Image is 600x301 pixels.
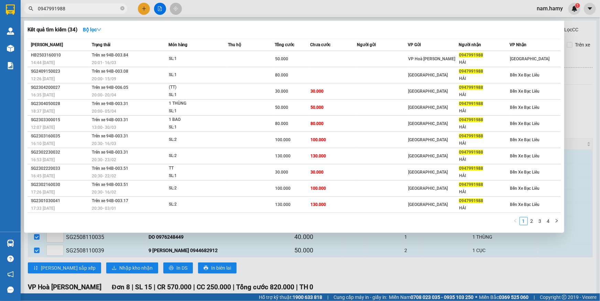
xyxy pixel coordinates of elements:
span: 0947991988 [459,85,483,90]
span: notification [7,271,14,278]
span: Trên xe 94B-003.51 [92,182,128,187]
li: Previous Page [511,217,520,225]
span: Bến Xe Bạc Liêu [510,154,539,158]
span: message [7,287,14,293]
span: 100.000 [275,137,291,142]
span: 0947991988 [459,134,483,138]
span: 20:30 - 03/01 [92,206,116,211]
div: SG2302160030 [31,181,90,188]
div: SG2301030041 [31,197,90,205]
span: Trên xe 94B-006.05 [92,85,128,90]
span: right [555,219,559,223]
a: 2 [528,217,536,225]
span: [GEOGRAPHIC_DATA] [408,89,448,94]
div: HẢI [459,124,509,131]
div: SG2409150023 [31,68,90,75]
span: Bến Xe Bạc Liêu [510,186,539,191]
span: 80.000 [310,121,324,126]
div: HB2503160010 [31,52,90,59]
span: 30.000 [275,170,288,175]
div: 1 BAO [169,116,220,124]
span: Trạng thái [92,42,110,47]
div: HẢI [459,75,509,82]
span: Bến Xe Bạc Liêu [510,170,539,175]
span: Tổng cước [275,42,294,47]
span: VP Hoà [PERSON_NAME] [408,56,455,61]
span: left [513,219,517,223]
span: 18:37 [DATE] [31,109,55,114]
span: 0947991988 [459,150,483,155]
span: 0947991988 [459,69,483,74]
span: [GEOGRAPHIC_DATA] [408,154,448,158]
span: Trên xe 94B-003.17 [92,198,128,203]
span: 80.000 [275,121,288,126]
span: 130.000 [275,154,291,158]
span: 0947991988 [459,182,483,187]
span: 130.000 [310,202,326,207]
span: 130.000 [275,202,291,207]
span: Người nhận [459,42,481,47]
span: down [97,27,101,32]
img: logo-vxr [6,4,15,15]
img: warehouse-icon [7,45,14,52]
h3: Kết quả tìm kiếm ( 34 ) [28,26,77,33]
div: SG2303300015 [31,116,90,124]
div: SL: 2 [169,152,220,160]
button: left [511,217,520,225]
span: [GEOGRAPHIC_DATA] [408,105,448,110]
span: 0947991988 [459,198,483,203]
span: [GEOGRAPHIC_DATA] [408,121,448,126]
div: SL: 1 [169,91,220,99]
div: SL: 1 [169,172,220,180]
span: 20:30 - 22/02 [92,174,116,178]
button: Bộ lọcdown [77,24,107,35]
div: SL: 1 [169,107,220,115]
div: SG2304050028 [31,100,90,107]
span: [GEOGRAPHIC_DATA] [408,73,448,77]
span: 50.000 [275,56,288,61]
li: Next Page [553,217,561,225]
span: Trên xe 94B-003.31 [92,134,128,138]
span: 30.000 [310,89,324,94]
strong: Bộ lọc [83,27,101,32]
div: TT [169,165,220,172]
span: 20:00 - 20/04 [92,93,116,97]
span: Thu hộ [228,42,241,47]
span: [GEOGRAPHIC_DATA] [408,170,448,175]
span: search [29,6,33,11]
span: [PERSON_NAME] [31,42,63,47]
span: 30.000 [275,89,288,94]
span: Món hàng [168,42,187,47]
div: SL: 2 [169,201,220,208]
div: SG2302230032 [31,149,90,156]
img: solution-icon [7,62,14,69]
span: 17:26 [DATE] [31,190,55,195]
div: HẢI [459,59,509,66]
a: 1 [520,217,527,225]
a: 3 [536,217,544,225]
span: Bến Xe Bạc Liêu [510,89,539,94]
img: warehouse-icon [7,240,14,247]
span: [GEOGRAPHIC_DATA] [510,56,549,61]
span: 12:07 [DATE] [31,125,55,130]
span: 80.000 [275,73,288,77]
span: VP Nhận [510,42,526,47]
span: close-circle [120,6,124,10]
span: 16:45 [DATE] [31,174,55,178]
div: HẢI [459,205,509,212]
span: 0947991988 [459,53,483,58]
span: 20:30 - 16/03 [92,141,116,146]
span: 13:00 - 30/03 [92,125,116,130]
div: SG2303160035 [31,133,90,140]
span: 50.000 [310,105,324,110]
span: question-circle [7,256,14,262]
span: 20:30 - 16/02 [92,190,116,195]
div: SG2304200027 [31,84,90,91]
span: 100.000 [275,186,291,191]
span: Bến Xe Bạc Liêu [510,202,539,207]
div: (TT) [169,84,220,91]
span: 100.000 [310,137,326,142]
li: 4 [544,217,553,225]
span: [GEOGRAPHIC_DATA] [408,202,448,207]
span: Người gửi [357,42,376,47]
